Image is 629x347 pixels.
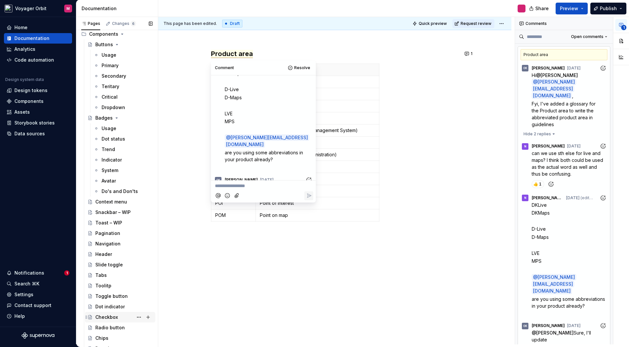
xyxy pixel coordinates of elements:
a: Checkbox [85,312,155,322]
div: N [524,144,526,149]
span: [PERSON_NAME] [541,72,578,78]
span: MPS [225,119,235,124]
div: Comments [515,17,613,30]
p: Point of interest [260,200,375,206]
div: Avatar [102,178,116,184]
div: N [524,195,526,201]
div: Composer editor [214,181,313,189]
span: Share [535,5,549,12]
div: Critical [102,94,118,100]
div: Components [89,31,118,37]
button: Request review [452,19,494,28]
span: D-Maps [532,234,549,240]
div: Header [95,251,112,258]
a: Navigation [85,239,155,249]
button: Mention someone [214,191,222,200]
span: D-Maps [225,95,242,100]
span: 1 [621,25,626,30]
a: Components [4,96,72,106]
button: Quick preview [410,19,450,28]
a: Radio button [85,322,155,333]
div: Trend [102,146,115,153]
a: System [91,165,155,176]
a: Snackbar – WIP [85,207,155,218]
p: Campaign management [260,164,375,170]
p: Toll [260,91,375,97]
button: Add reaction [599,142,607,151]
div: Badges [95,115,113,121]
span: @ [532,274,576,294]
div: Storybook stories [14,120,55,126]
p: Tax refund [260,139,375,146]
div: Dropdown [102,104,125,111]
a: Critical [91,92,155,102]
button: Add reaction [304,176,313,184]
p: Point on map [260,212,375,219]
div: Changes [112,21,136,26]
a: Dot status [91,134,155,144]
div: Settings [14,291,33,298]
button: Hide 2 replies [521,129,558,139]
span: This page has been edited. [163,21,217,26]
div: Toast – WIP [95,220,122,226]
span: are you using some abbreviations in your product already? [225,150,304,162]
span: 👍️ [534,182,538,187]
a: Toolitp [85,280,155,291]
span: , [572,93,573,99]
span: Preview [560,5,578,12]
a: Indicator [91,155,155,165]
button: Add reaction [599,193,607,202]
a: Context menu [85,197,155,207]
button: Resolve [286,63,313,72]
span: Publish [600,5,617,12]
a: Home [4,22,72,33]
div: Chips [95,335,108,341]
a: Slide toggle [85,260,155,270]
a: Storybook stories [4,118,72,128]
span: Quick preview [419,21,447,26]
div: Components [79,29,155,39]
a: Toggle button [85,291,155,301]
div: Radio button [95,324,125,331]
a: Buttons [85,39,155,50]
button: Add reaction [599,321,607,330]
button: Search ⌘K [4,279,72,289]
button: Preview [556,3,588,14]
span: @ [536,72,578,78]
span: 1 [539,182,542,187]
div: OK [523,66,527,71]
div: Data sources [14,130,45,137]
span: Hi [532,72,536,78]
p: Cockpit Framework (Administration) [260,151,375,158]
button: 1 reaction, react with 👍️ [532,180,544,188]
span: Fyi, I've added a glossary for the Product area to write the abbreviated product area in guidelines [532,101,597,127]
p: Power TMS (Transport Management System) [260,127,375,134]
button: 1 [463,49,475,58]
div: Assets [14,109,30,115]
div: Pagination [95,230,120,237]
span: are you using some abbreviations in your product already? [532,296,606,309]
span: Resolve [294,65,310,70]
div: Dot indicator [95,303,125,310]
div: Design tokens [14,87,48,94]
div: Dot status [102,136,125,142]
p: Vehicle services [260,115,375,122]
span: [PERSON_NAME] [532,323,565,328]
a: Toast – WIP [85,218,155,228]
a: Pagination [85,228,155,239]
a: Avatar [91,176,155,186]
span: [PERSON_NAME][EMAIL_ADDRESS][DOMAIN_NAME] [226,135,308,147]
div: Navigation [95,241,121,247]
div: Contact support [14,302,51,309]
a: Code automation [4,55,72,65]
div: Code automation [14,57,54,63]
button: Attach files [233,191,241,200]
a: Usage [91,50,155,60]
a: Dot indicator [85,301,155,312]
p: DKV Live [260,176,375,182]
button: Open comments [568,32,610,41]
div: Do's and Don'ts [102,188,138,195]
a: Design tokens [4,85,72,96]
button: Reply [304,191,313,200]
a: Secondary [91,71,155,81]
